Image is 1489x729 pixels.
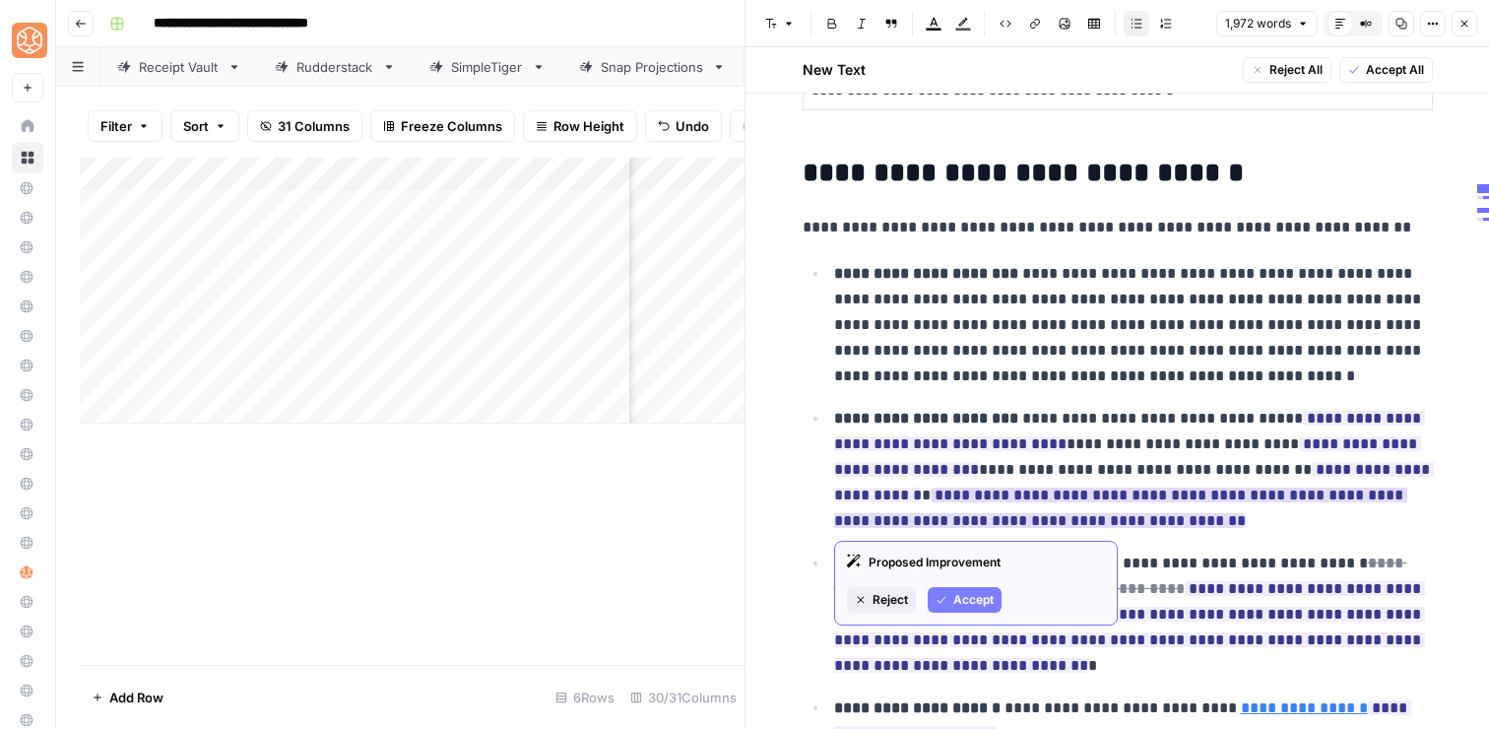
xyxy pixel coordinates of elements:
[296,57,374,77] div: Rudderstack
[278,116,350,136] span: 31 Columns
[139,57,220,77] div: Receipt Vault
[847,587,916,613] button: Reject
[451,57,524,77] div: SimpleTiger
[1225,15,1291,33] span: 1,972 words
[1269,61,1323,79] span: Reject All
[928,587,1002,613] button: Accept
[803,60,866,80] h2: New Text
[12,23,47,58] img: SimpleTiger Logo
[562,47,743,87] a: Snap Projections
[370,110,515,142] button: Freeze Columns
[1243,57,1331,83] button: Reject All
[12,16,43,65] button: Workspace: SimpleTiger
[12,142,43,173] a: Browse
[100,47,258,87] a: Receipt Vault
[645,110,722,142] button: Undo
[413,47,562,87] a: SimpleTiger
[183,116,209,136] span: Sort
[601,57,704,77] div: Snap Projections
[1339,57,1433,83] button: Accept All
[100,116,132,136] span: Filter
[258,47,413,87] a: Rudderstack
[676,116,709,136] span: Undo
[12,110,43,142] a: Home
[847,554,1105,571] div: Proposed Improvement
[401,116,502,136] span: Freeze Columns
[1366,61,1424,79] span: Accept All
[873,591,908,609] span: Reject
[1216,11,1318,36] button: 1,972 words
[953,591,994,609] span: Accept
[80,682,175,713] button: Add Row
[247,110,362,142] button: 31 Columns
[523,110,637,142] button: Row Height
[553,116,624,136] span: Row Height
[548,682,622,713] div: 6 Rows
[109,688,163,707] span: Add Row
[622,682,744,713] div: 30/31 Columns
[88,110,162,142] button: Filter
[170,110,239,142] button: Sort
[20,565,33,579] img: hlg0wqi1id4i6sbxkcpd2tyblcaw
